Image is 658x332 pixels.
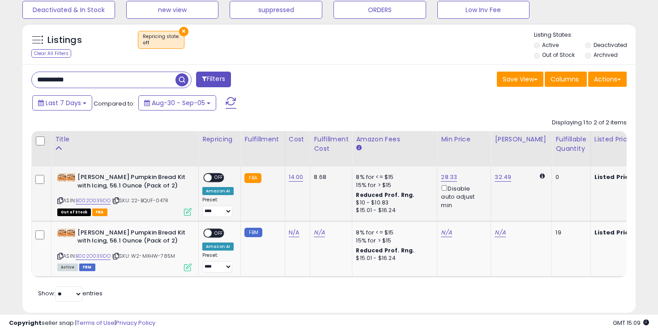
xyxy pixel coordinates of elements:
span: OFF [212,229,226,237]
div: Amazon Fees [356,135,433,144]
div: 8% for <= $15 [356,229,430,237]
p: Listing States: [534,31,636,39]
b: Reduced Prof. Rng. [356,191,414,199]
i: Calculated using Dynamic Max Price. [540,173,545,179]
button: Deactivated & In Stock [22,1,115,19]
b: Listed Price: [594,173,635,181]
div: [PERSON_NAME] [495,135,548,144]
span: FBM [79,264,95,271]
div: Displaying 1 to 2 of 2 items [552,119,627,127]
span: Aug-30 - Sep-05 [152,98,205,107]
div: Fulfillable Quantity [555,135,586,153]
button: Filters [196,72,231,87]
div: seller snap | | [9,319,155,328]
span: Repricing state : [143,33,179,47]
a: 14.00 [289,173,303,182]
span: Compared to: [94,99,135,108]
span: | SKU: W2-MXHW-785M [112,252,175,260]
div: 8% for <= $15 [356,173,430,181]
b: [PERSON_NAME] Pumpkin Bread Kit with Icing, 56.1 Ounce (Pack of 2) [77,173,186,192]
label: Active [542,41,559,49]
div: Cost [289,135,307,144]
button: suppressed [230,1,322,19]
span: Last 7 Days [46,98,81,107]
div: Fulfillment [244,135,281,144]
small: FBM [244,228,262,237]
div: Repricing [202,135,237,144]
div: off [143,40,179,46]
b: Listed Price: [594,228,635,237]
button: Low Inv Fee [437,1,530,19]
div: 15% for > $15 [356,237,430,245]
a: N/A [441,228,452,237]
small: Amazon Fees. [356,144,361,152]
div: Clear All Filters [31,49,71,58]
a: Terms of Use [77,319,115,327]
div: 19 [555,229,583,237]
label: Deactivated [594,41,627,49]
a: Privacy Policy [116,319,155,327]
h5: Listings [47,34,82,47]
button: Save View [497,72,543,87]
span: 2025-09-13 15:09 GMT [613,319,649,327]
div: Disable auto adjust min [441,183,484,209]
img: 51bsrZBoxvL._SL40_.jpg [57,229,75,237]
span: Show: entries [38,289,103,298]
strong: Copyright [9,319,42,327]
div: Preset: [202,197,234,217]
a: 28.33 [441,173,457,182]
div: ASIN: [57,173,192,215]
button: new view [126,1,219,19]
b: [PERSON_NAME] Pumpkin Bread Kit with Icing, 56.1 Ounce (Pack of 2) [77,229,186,247]
button: Aug-30 - Sep-05 [138,95,216,111]
div: Amazon AI [202,187,234,195]
button: Last 7 Days [32,95,92,111]
button: ORDERS [333,1,426,19]
a: N/A [495,228,505,237]
b: Reduced Prof. Rng. [356,247,414,254]
span: All listings currently available for purchase on Amazon [57,264,78,271]
div: 8.68 [314,173,345,181]
button: Columns [545,72,587,87]
a: B002O039DO [76,197,111,204]
div: $15.01 - $16.24 [356,207,430,214]
span: Columns [551,75,579,84]
div: $10 - $10.83 [356,199,430,207]
small: FBA [244,173,261,183]
div: Fulfillment Cost [314,135,348,153]
button: × [179,27,188,36]
a: B002O039DO [76,252,111,260]
div: Min Price [441,135,487,144]
div: Title [55,135,195,144]
label: Archived [594,51,618,59]
img: 51bsrZBoxvL._SL40_.jpg [57,173,75,182]
span: All listings that are currently out of stock and unavailable for purchase on Amazon [57,209,91,216]
a: 32.49 [495,173,511,182]
div: 15% for > $15 [356,181,430,189]
a: N/A [289,228,299,237]
span: | SKU: 22-BQUF-047R [112,197,168,204]
span: OFF [212,174,226,182]
div: Preset: [202,252,234,272]
div: Amazon AI [202,243,234,251]
button: Actions [588,72,627,87]
div: ASIN: [57,229,192,270]
span: FBA [92,209,107,216]
label: Out of Stock [542,51,575,59]
div: 0 [555,173,583,181]
div: $15.01 - $16.24 [356,255,430,262]
a: N/A [314,228,325,237]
